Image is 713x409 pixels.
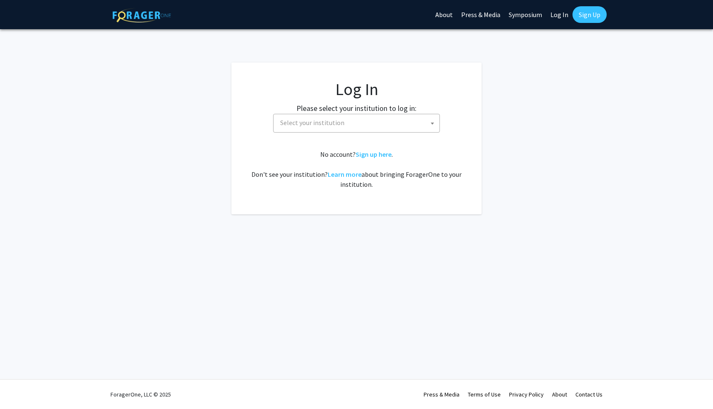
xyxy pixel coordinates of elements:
[328,170,362,178] a: Learn more about bringing ForagerOne to your institution
[572,6,607,23] a: Sign Up
[248,149,465,189] div: No account? . Don't see your institution? about bringing ForagerOne to your institution.
[277,114,439,131] span: Select your institution
[356,150,392,158] a: Sign up here
[280,118,344,127] span: Select your institution
[468,391,501,398] a: Terms of Use
[110,380,171,409] div: ForagerOne, LLC © 2025
[113,8,171,23] img: ForagerOne Logo
[509,391,544,398] a: Privacy Policy
[248,79,465,99] h1: Log In
[424,391,459,398] a: Press & Media
[552,391,567,398] a: About
[296,103,417,114] label: Please select your institution to log in:
[273,114,440,133] span: Select your institution
[575,391,603,398] a: Contact Us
